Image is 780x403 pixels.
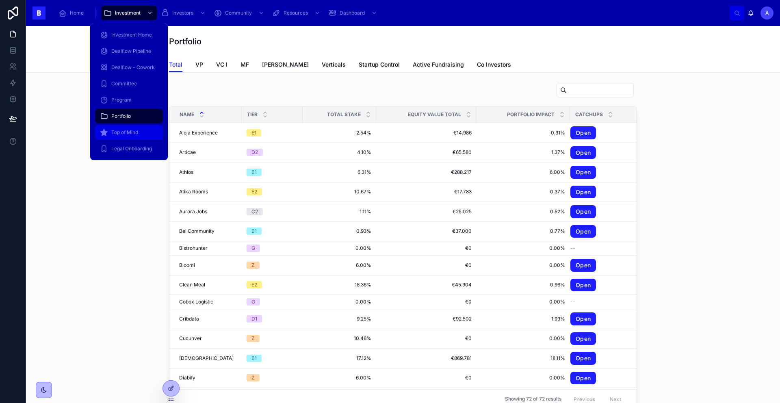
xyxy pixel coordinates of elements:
span: Community [225,10,252,16]
a: Investment Home [95,28,163,42]
span: Home [70,10,84,16]
a: Co Investors [477,57,511,74]
a: 18.36% [308,282,371,288]
a: E1 [247,129,298,136]
span: Clean Meal [179,282,205,288]
span: Diabify [179,375,195,381]
div: E1 [251,129,256,136]
span: 0.31% [481,130,565,136]
span: €0 [381,375,472,381]
a: Z [247,374,298,381]
span: 0.00% [481,245,565,251]
a: 17.12% [308,355,371,362]
a: 9.25% [308,316,371,322]
span: Verticals [322,61,346,69]
a: -- [570,299,643,305]
a: Athlos [179,169,237,175]
a: G [247,298,298,305]
a: Bistrohunter [179,245,237,251]
span: Equity Value Total [408,111,461,118]
a: Open [570,146,596,159]
span: 0.96% [481,282,565,288]
a: Open [570,279,643,292]
a: B1 [247,227,298,235]
span: -- [570,245,575,251]
a: D1 [247,315,298,323]
span: [PERSON_NAME] [262,61,309,69]
span: Active Fundraising [413,61,464,69]
span: À [765,10,769,16]
a: 0.00% [308,245,371,251]
span: Bel Community [179,228,214,234]
span: Atika Rooms [179,188,208,195]
span: Name [180,111,194,118]
div: B1 [251,227,257,235]
a: 0.00% [481,299,565,305]
span: 10.67% [308,188,371,195]
div: G [251,245,255,252]
a: Articae [179,149,237,156]
a: Aurora Jobs [179,208,237,215]
a: Aloja Experience [179,130,237,136]
a: E2 [247,188,298,195]
a: Open [570,225,643,238]
a: Cobox Logistic [179,299,237,305]
a: Bloomi [179,262,237,269]
span: 0.00% [308,299,371,305]
span: Aloja Experience [179,130,218,136]
a: Open [570,312,643,325]
a: €288.217 [381,169,472,175]
a: Active Fundraising [413,57,464,74]
a: Dealflow Pipeline [95,44,163,58]
a: Open [570,372,643,385]
a: €0 [381,299,472,305]
span: Tier [247,111,258,118]
span: Dashboard [340,10,365,16]
a: 10.46% [308,335,371,342]
span: 6.00% [308,262,371,269]
span: MF [240,61,249,69]
span: CatchUps [575,111,603,118]
a: 6.31% [308,169,371,175]
span: 6.00% [481,169,565,175]
span: Aurora Jobs [179,208,207,215]
span: Dealflow Pipeline [111,48,151,54]
a: Open [570,166,596,179]
span: Investment Home [111,32,152,38]
a: Open [570,259,643,272]
a: Startup Control [359,57,400,74]
a: [DEMOGRAPHIC_DATA] [179,355,237,362]
a: 0.93% [308,228,371,234]
a: €65.580 [381,149,472,156]
span: 0.77% [481,228,565,234]
a: Open [570,332,596,345]
a: Open [570,205,596,218]
a: 0.37% [481,188,565,195]
span: Legal Onboarding [111,145,152,152]
a: Open [570,312,596,325]
a: 1.93% [481,316,565,322]
a: 0.52% [481,208,565,215]
a: Diabify [179,375,237,381]
a: 0.00% [481,375,565,381]
a: VC I [216,57,227,74]
img: App logo [32,6,45,19]
a: MF [240,57,249,74]
span: 18.11% [481,355,565,362]
a: 2.54% [308,130,371,136]
a: Dashboard [326,6,381,20]
div: B1 [251,355,257,362]
span: Cucunver [179,335,202,342]
a: 0.00% [481,335,565,342]
a: €869.781 [381,355,472,362]
a: €92.502 [381,316,472,322]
